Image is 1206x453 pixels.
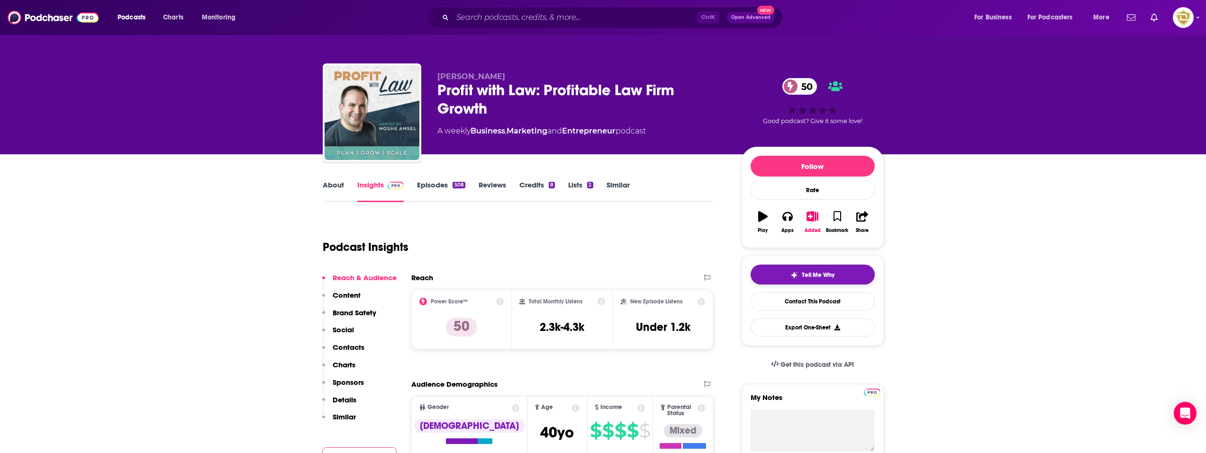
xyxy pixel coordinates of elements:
[1173,7,1194,28] img: User Profile
[1147,9,1161,26] a: Show notifications dropdown
[763,353,862,376] a: Get this podcast via API
[664,424,702,437] div: Mixed
[587,182,593,188] div: 2
[453,10,697,25] input: Search podcasts, credits, & more...
[333,273,397,282] p: Reach & Audience
[411,380,498,389] h2: Audience Demographics
[864,389,880,396] img: Podchaser Pro
[118,11,145,24] span: Podcasts
[322,273,397,291] button: Reach & Audience
[505,126,507,135] span: ,
[751,292,875,311] a: Contact This Podcast
[333,291,361,300] p: Content
[322,395,356,413] button: Details
[751,180,875,200] div: Rate
[322,360,355,378] button: Charts
[562,126,616,135] a: Entrepreneur
[549,182,555,188] div: 8
[323,180,344,202] a: About
[805,228,821,233] div: Added
[751,318,875,337] button: Export One-Sheet
[540,320,584,334] h3: 2.3k-4.3k
[639,423,650,438] span: $
[195,10,248,25] button: open menu
[802,271,834,279] span: Tell Me Why
[727,12,775,23] button: Open AdvancedNew
[758,228,768,233] div: Play
[590,423,601,438] span: $
[974,11,1012,24] span: For Business
[540,423,574,442] span: 40 yo
[388,182,404,189] img: Podchaser Pro
[333,343,364,352] p: Contacts
[437,125,646,137] div: A weekly podcast
[333,308,376,317] p: Brand Safety
[333,325,354,334] p: Social
[751,205,775,239] button: Play
[825,205,850,239] button: Bookmark
[1174,402,1197,425] div: Open Intercom Messenger
[322,291,361,308] button: Content
[630,298,682,305] h2: New Episode Listens
[446,318,477,337] p: 50
[850,205,874,239] button: Share
[1027,11,1073,24] span: For Podcasters
[322,412,356,430] button: Similar
[751,265,875,284] button: tell me why sparkleTell Me Why
[781,228,794,233] div: Apps
[757,6,774,15] span: New
[1173,7,1194,28] button: Show profile menu
[325,65,419,160] img: Profit with Law: Profitable Law Firm Growth
[731,15,771,20] span: Open Advanced
[1021,10,1087,25] button: open menu
[1087,10,1121,25] button: open menu
[800,205,825,239] button: Added
[431,298,468,305] h2: Power Score™
[519,180,555,202] a: Credits8
[322,343,364,360] button: Contacts
[636,320,690,334] h3: Under 1.2k
[790,271,798,279] img: tell me why sparkle
[471,126,505,135] a: Business
[437,72,505,81] span: [PERSON_NAME]
[1093,11,1109,24] span: More
[607,180,630,202] a: Similar
[414,419,525,433] div: [DEMOGRAPHIC_DATA]
[568,180,593,202] a: Lists2
[411,273,433,282] h2: Reach
[627,423,638,438] span: $
[479,180,506,202] a: Reviews
[202,11,236,24] span: Monitoring
[782,78,817,95] a: 50
[111,10,158,25] button: open menu
[322,325,354,343] button: Social
[333,360,355,369] p: Charts
[615,423,626,438] span: $
[427,404,449,410] span: Gender
[163,11,183,24] span: Charts
[864,387,880,396] a: Pro website
[435,7,792,28] div: Search podcasts, credits, & more...
[8,9,99,27] img: Podchaser - Follow, Share and Rate Podcasts
[333,395,356,404] p: Details
[751,393,875,409] label: My Notes
[529,298,582,305] h2: Total Monthly Listens
[322,308,376,326] button: Brand Safety
[667,404,696,417] span: Parental Status
[333,378,364,387] p: Sponsors
[775,205,800,239] button: Apps
[333,412,356,421] p: Similar
[507,126,547,135] a: Marketing
[1173,7,1194,28] span: Logged in as desouzainjurylawyers
[751,156,875,177] button: Follow
[322,378,364,395] button: Sponsors
[1123,9,1139,26] a: Show notifications dropdown
[323,240,408,254] h1: Podcast Insights
[453,182,465,188] div: 508
[417,180,465,202] a: Episodes508
[602,423,614,438] span: $
[697,11,719,24] span: Ctrl K
[780,361,854,369] span: Get this podcast via API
